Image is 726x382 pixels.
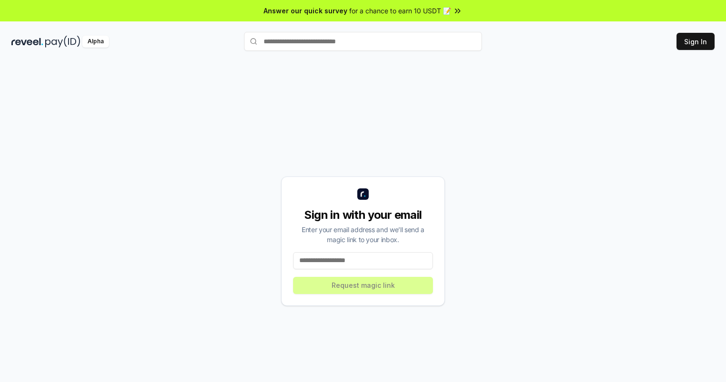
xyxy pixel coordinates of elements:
img: pay_id [45,36,80,48]
div: Sign in with your email [293,207,433,223]
button: Sign In [677,33,715,50]
span: for a chance to earn 10 USDT 📝 [349,6,451,16]
img: logo_small [357,188,369,200]
div: Enter your email address and we’ll send a magic link to your inbox. [293,225,433,245]
img: reveel_dark [11,36,43,48]
div: Alpha [82,36,109,48]
span: Answer our quick survey [264,6,347,16]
